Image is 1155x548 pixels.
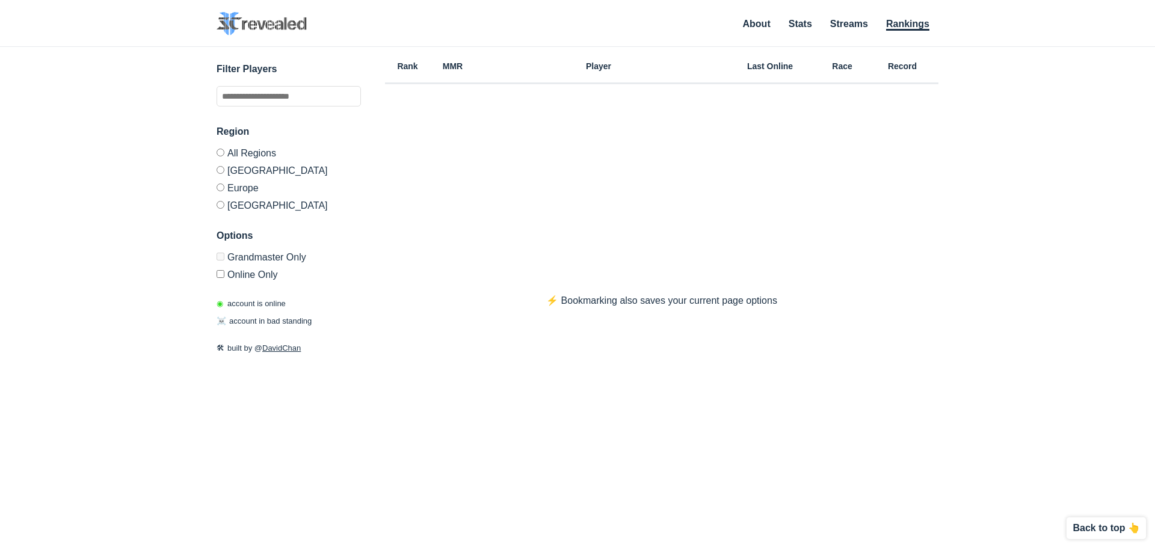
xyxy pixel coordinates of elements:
[217,149,361,161] label: All Regions
[722,62,818,70] h6: Last Online
[522,294,801,308] p: ⚡️ Bookmarking also saves your current page options
[217,196,361,211] label: [GEOGRAPHIC_DATA]
[217,201,224,209] input: [GEOGRAPHIC_DATA]
[217,62,361,76] h3: Filter Players
[217,270,224,278] input: Online Only
[217,166,224,174] input: [GEOGRAPHIC_DATA]
[866,62,938,70] h6: Record
[385,62,430,70] h6: Rank
[217,183,224,191] input: Europe
[743,19,771,29] a: About
[217,179,361,196] label: Europe
[217,161,361,179] label: [GEOGRAPHIC_DATA]
[217,253,361,265] label: Only Show accounts currently in Grandmaster
[1073,523,1140,533] p: Back to top 👆
[830,19,868,29] a: Streams
[217,298,286,310] p: account is online
[217,315,312,327] p: account in bad standing
[818,62,866,70] h6: Race
[217,265,361,280] label: Only show accounts currently laddering
[789,19,812,29] a: Stats
[430,62,475,70] h6: MMR
[475,62,722,70] h6: Player
[217,316,226,325] span: ☠️
[217,229,361,243] h3: Options
[217,253,224,260] input: Grandmaster Only
[217,343,224,353] span: 🛠
[217,12,307,35] img: SC2 Revealed
[217,149,224,156] input: All Regions
[217,125,361,139] h3: Region
[217,299,223,308] span: ◉
[217,342,361,354] p: built by @
[262,343,301,353] a: DavidChan
[886,19,929,31] a: Rankings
